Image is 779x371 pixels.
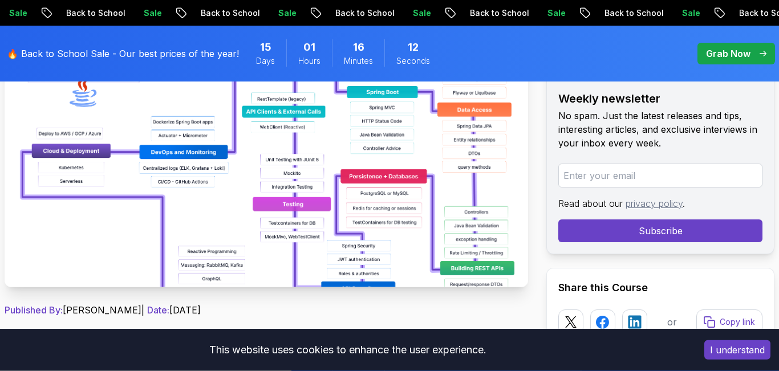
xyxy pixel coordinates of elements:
[720,316,755,328] p: Copy link
[558,164,762,187] input: Enter your email
[147,304,169,316] span: Date:
[672,7,708,19] p: Sale
[56,7,133,19] p: Back to School
[7,47,239,60] p: 🔥 Back to School Sale - Our best prices of the year!
[626,198,683,209] a: privacy policy
[558,280,762,296] h2: Share this Course
[537,7,574,19] p: Sale
[558,197,762,210] p: Read about our .
[460,7,537,19] p: Back to School
[344,55,373,67] span: Minutes
[5,304,63,316] span: Published By:
[5,303,528,317] p: [PERSON_NAME] | [DATE]
[704,340,770,360] button: Accept cookies
[558,109,762,150] p: No spam. Just the latest releases and tips, interesting articles, and exclusive interviews in you...
[9,337,687,362] div: This website uses cookies to enhance the user experience.
[353,39,364,55] span: 16 Minutes
[260,39,271,55] span: 15 Days
[403,7,439,19] p: Sale
[268,7,305,19] p: Sale
[325,7,403,19] p: Back to School
[696,309,762,335] button: Copy link
[303,39,315,55] span: 1 Hours
[558,91,762,107] h2: Weekly newsletter
[190,7,268,19] p: Back to School
[5,31,528,287] img: Spring Boot Roadmap 2025: The Complete Guide for Backend Developers thumbnail
[133,7,170,19] p: Sale
[706,47,750,60] p: Grab Now
[256,55,275,67] span: Days
[396,55,430,67] span: Seconds
[408,39,419,55] span: 12 Seconds
[558,219,762,242] button: Subscribe
[594,7,672,19] p: Back to School
[667,315,677,329] p: or
[298,55,320,67] span: Hours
